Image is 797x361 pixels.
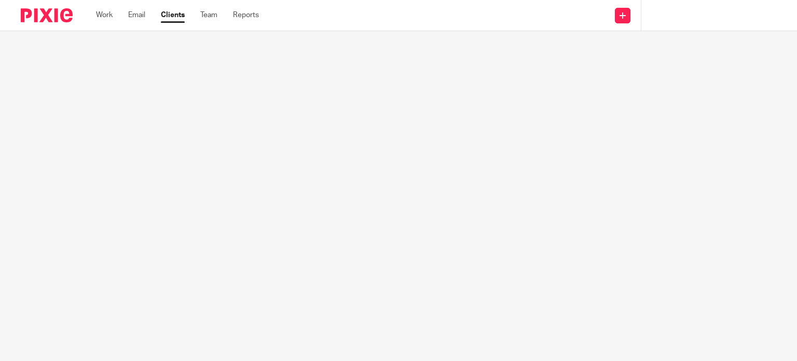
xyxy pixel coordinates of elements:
img: Pixie [21,8,73,22]
a: Reports [233,10,259,20]
a: Email [128,10,145,20]
a: Work [96,10,113,20]
a: Clients [161,10,185,20]
a: Team [200,10,217,20]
